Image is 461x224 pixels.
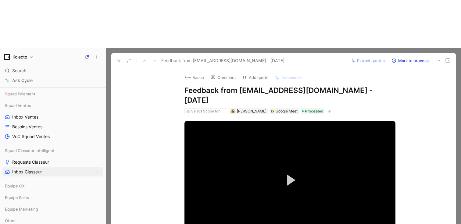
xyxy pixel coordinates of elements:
[2,181,103,190] div: Equipe CX
[12,159,49,165] span: Requests Classeur
[231,109,234,113] img: avatar
[182,73,207,82] button: logoVasco
[2,112,103,122] a: Inbox Ventes
[272,73,305,82] button: Summarize
[301,108,324,114] div: Processed
[4,54,10,60] img: Kolecto
[2,181,103,192] div: Equipe CX
[95,169,101,175] button: View actions
[2,101,103,110] div: Squad Ventes
[5,183,25,189] span: Equipe CX
[5,194,29,201] span: Equipe Sales
[2,122,103,131] a: Besoins Ventes
[389,56,431,65] button: Mark to process
[13,54,27,60] h1: Kolecto
[2,53,35,61] button: KolectoKolecto
[5,148,55,154] span: Squad Classeur Intelligent
[2,132,103,141] a: VoC Squad Ventes
[2,89,103,100] div: Squad Paiement
[5,206,38,212] span: Equipe Marketing
[184,86,395,105] h1: Feedback from [EMAIL_ADDRESS][DOMAIN_NAME] - [DATE]
[2,76,103,85] a: Ask Cycle
[2,146,103,176] div: Squad Classeur IntelligentRequests ClasseurInbox ClasseurView actions
[12,67,26,74] span: Search
[2,146,103,155] div: Squad Classeur Intelligent
[5,91,35,97] span: Squad Paiement
[2,193,103,204] div: Equipe Sales
[185,74,191,80] img: logo
[2,193,103,202] div: Equipe Sales
[281,75,302,80] span: Summarize
[2,204,103,215] div: Equipe Marketing
[239,73,271,82] button: Add quote
[305,108,323,114] span: Processed
[12,169,42,175] span: Inbox Classeur
[12,114,38,120] span: Inbox Ventes
[2,167,103,176] a: Inbox ClasseurView actions
[5,218,16,224] span: Other
[2,66,103,75] div: Search
[2,158,103,167] a: Requests Classeur
[12,124,42,130] span: Besoins Ventes
[2,89,103,98] div: Squad Paiement
[2,204,103,214] div: Equipe Marketing
[161,57,284,64] span: Feedback from [EMAIL_ADDRESS][DOMAIN_NAME] - [DATE]
[12,77,33,84] span: Ask Cycle
[276,166,304,194] button: Play Video
[2,101,103,141] div: Squad VentesInbox VentesBesoins VentesVoC Squad Ventes
[5,102,31,108] span: Squad Ventes
[191,108,225,114] div: Select Scope fonctionnels
[208,73,239,82] button: Comment
[348,56,388,65] button: Extract quotes
[276,108,298,114] div: Google Meet
[237,109,266,113] span: [PERSON_NAME]
[12,133,50,140] span: VoC Squad Ventes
